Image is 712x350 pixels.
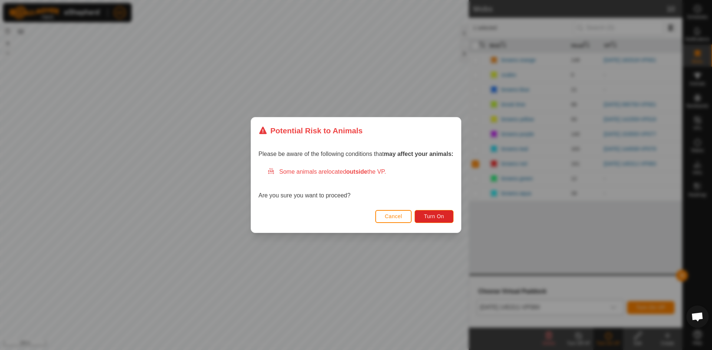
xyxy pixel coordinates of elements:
[385,213,402,219] span: Cancel
[258,125,363,136] div: Potential Risk to Animals
[424,213,444,219] span: Turn On
[415,210,454,223] button: Turn On
[267,167,454,176] div: Some animals are
[384,151,454,157] strong: may affect your animals:
[327,169,386,175] span: located the VP.
[686,306,709,328] div: Open chat
[375,210,412,223] button: Cancel
[258,167,454,200] div: Are you sure you want to proceed?
[258,151,454,157] span: Please be aware of the following conditions that
[346,169,367,175] strong: outside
